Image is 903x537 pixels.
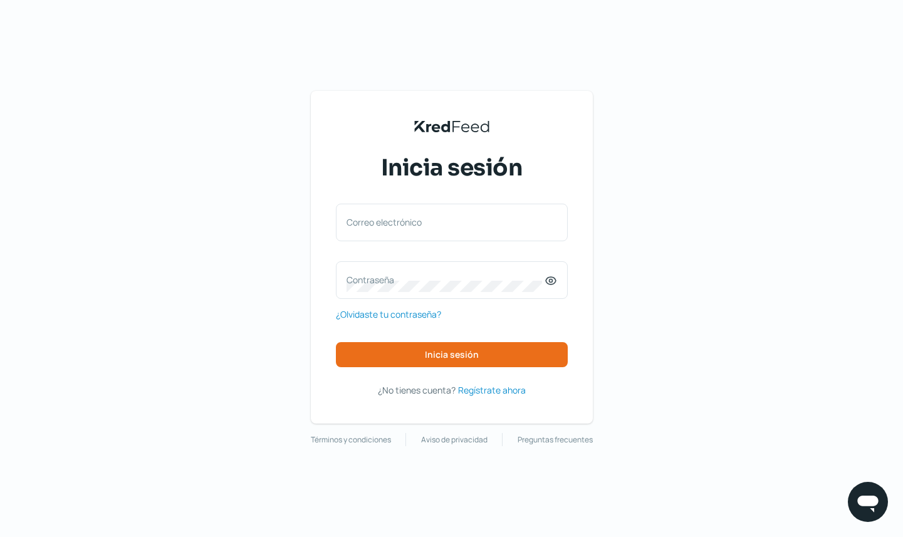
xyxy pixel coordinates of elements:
span: Inicia sesión [425,350,479,359]
a: Preguntas frecuentes [518,433,593,447]
span: ¿No tienes cuenta? [378,384,456,396]
a: Regístrate ahora [458,382,526,398]
label: Contraseña [347,274,545,286]
label: Correo electrónico [347,216,545,228]
button: Inicia sesión [336,342,568,367]
a: Aviso de privacidad [421,433,488,447]
a: Términos y condiciones [311,433,391,447]
img: chatIcon [855,489,880,514]
span: Inicia sesión [381,152,523,184]
a: ¿Olvidaste tu contraseña? [336,306,441,322]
